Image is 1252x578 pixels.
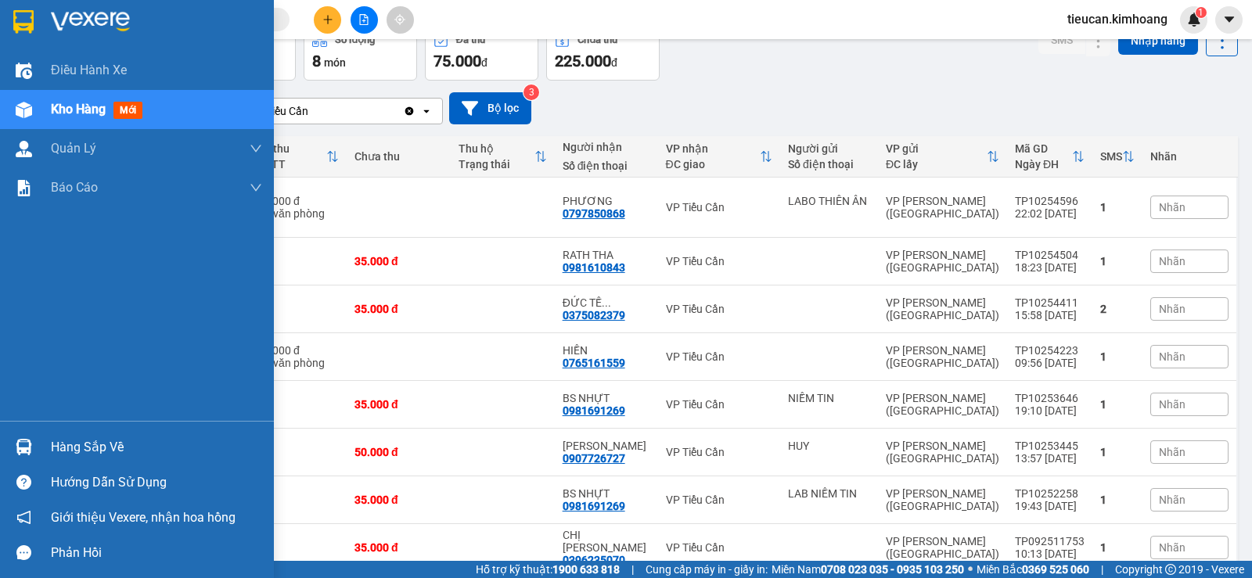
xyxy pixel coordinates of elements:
[1101,561,1103,578] span: |
[563,487,650,500] div: BS NHỰT
[16,510,31,525] span: notification
[886,392,999,417] div: VP [PERSON_NAME] ([GEOGRAPHIC_DATA])
[552,563,620,576] strong: 1900 633 818
[546,24,660,81] button: Chưa thu225.000đ
[563,249,650,261] div: RATH THA
[1159,255,1185,267] span: Nhãn
[1187,13,1201,27] img: icon-new-feature
[451,136,555,178] th: Toggle SortBy
[666,303,772,315] div: VP Tiểu Cần
[425,24,538,81] button: Đã thu75.000đ
[563,452,625,465] div: 0907726727
[1015,344,1085,357] div: TP10254223
[631,561,634,578] span: |
[666,350,772,363] div: VP Tiểu Cần
[257,142,326,155] div: Đã thu
[387,6,414,34] button: aim
[1015,158,1072,171] div: Ngày ĐH
[1118,27,1198,55] button: Nhập hàng
[563,357,625,369] div: 0765161559
[1015,207,1085,220] div: 22:02 [DATE]
[1100,446,1135,458] div: 1
[563,554,625,566] div: 0396235070
[1092,136,1142,178] th: Toggle SortBy
[1015,142,1072,155] div: Mã GD
[886,142,987,155] div: VP gửi
[1015,404,1085,417] div: 19:10 [DATE]
[1165,564,1176,575] span: copyright
[394,14,405,25] span: aim
[1015,195,1085,207] div: TP10254596
[456,34,485,45] div: Đã thu
[666,541,772,554] div: VP Tiểu Cần
[16,63,32,79] img: warehouse-icon
[666,158,760,171] div: ĐC giao
[354,494,443,506] div: 35.000 đ
[322,14,333,25] span: plus
[249,136,347,178] th: Toggle SortBy
[772,561,964,578] span: Miền Nam
[788,487,870,500] div: LAB NIỀM TIN
[481,56,487,69] span: đ
[354,255,443,267] div: 35.000 đ
[658,136,780,178] th: Toggle SortBy
[312,52,321,70] span: 8
[886,249,999,274] div: VP [PERSON_NAME] ([GEOGRAPHIC_DATA])
[1159,201,1185,214] span: Nhãn
[886,535,999,560] div: VP [PERSON_NAME] ([GEOGRAPHIC_DATA])
[16,180,32,196] img: solution-icon
[354,150,443,163] div: Chưa thu
[1215,6,1243,34] button: caret-down
[257,357,339,369] div: Tại văn phòng
[250,103,308,119] div: VP Tiểu Cần
[257,207,339,220] div: Tại văn phòng
[646,561,768,578] span: Cung cấp máy in - giấy in:
[51,138,96,158] span: Quản Lý
[666,255,772,267] div: VP Tiểu Cần
[821,563,964,576] strong: 0708 023 035 - 0935 103 250
[968,566,973,573] span: ⚪️
[886,158,987,171] div: ĐC lấy
[1007,136,1092,178] th: Toggle SortBy
[563,392,650,404] div: BS NHỰT
[563,440,650,452] div: HOÀNG LINH
[886,440,999,465] div: VP [PERSON_NAME] ([GEOGRAPHIC_DATA])
[1100,541,1135,554] div: 1
[666,142,760,155] div: VP nhận
[1038,26,1085,54] button: SMS
[51,436,262,459] div: Hàng sắp về
[459,142,534,155] div: Thu hộ
[563,309,625,321] div: 0375082379
[354,398,443,411] div: 35.000 đ
[1100,494,1135,506] div: 1
[563,141,650,153] div: Người nhận
[1159,350,1185,363] span: Nhãn
[1159,303,1185,315] span: Nhãn
[324,56,346,69] span: món
[523,84,539,100] sup: 3
[1159,446,1185,458] span: Nhãn
[563,160,650,172] div: Số điện thoại
[666,446,772,458] div: VP Tiểu Cần
[16,475,31,490] span: question-circle
[563,500,625,512] div: 0981691269
[257,158,326,171] div: HTTT
[1015,249,1085,261] div: TP10254504
[1100,398,1135,411] div: 1
[611,56,617,69] span: đ
[788,142,870,155] div: Người gửi
[1015,296,1085,309] div: TP10254411
[1022,563,1089,576] strong: 0369 525 060
[1222,13,1236,27] span: caret-down
[1100,303,1135,315] div: 2
[886,344,999,369] div: VP [PERSON_NAME] ([GEOGRAPHIC_DATA])
[1100,150,1122,163] div: SMS
[257,344,339,357] div: 40.000 đ
[1015,547,1085,560] div: 10:13 [DATE]
[788,158,870,171] div: Số điện thoại
[563,195,650,207] div: PHƯƠNG
[886,487,999,512] div: VP [PERSON_NAME] ([GEOGRAPHIC_DATA])
[1198,7,1203,18] span: 1
[1015,261,1085,274] div: 18:23 [DATE]
[403,105,416,117] svg: Clear value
